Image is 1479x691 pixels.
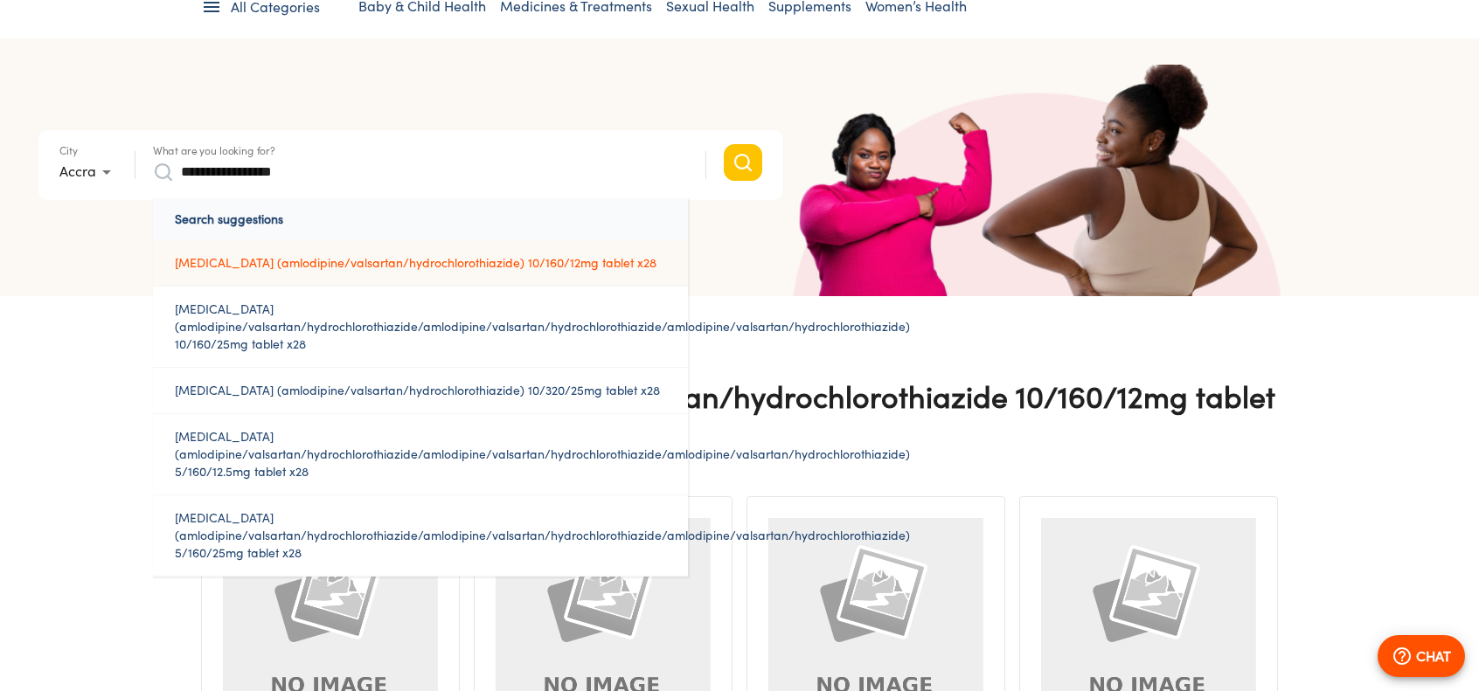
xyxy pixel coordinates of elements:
[1378,635,1465,677] button: CHAT
[153,368,688,413] a: [MEDICAL_DATA] (amlodipine/valsartan/hydrochlorothiazide) 10/320/25mg tablet x28
[153,240,688,286] a: [MEDICAL_DATA] (amlodipine/valsartan/hydrochlorothiazide) 10/160/12mg tablet x28
[724,144,762,181] button: Search
[153,414,688,494] a: [MEDICAL_DATA] (amlodipine/valsartan/hydrochlorothiazide/amlodipine/valsartan/hydrochlorothiazide...
[201,378,1278,452] h4: [MEDICAL_DATA] Amlodipine/valsartan/hydrochlorothiazide 10/160/12mg Tablet X28
[1416,646,1451,667] p: CHAT
[153,287,688,367] a: [MEDICAL_DATA] (amlodipine/valsartan/hydrochlorothiazide/amlodipine/valsartan/hydrochlorothiazide...
[153,146,275,156] label: What are you looking for?
[153,495,688,576] a: [MEDICAL_DATA] (amlodipine/valsartan/hydrochlorothiazide/amlodipine/valsartan/hydrochlorothiazide...
[59,158,117,186] div: Accra
[201,327,1278,348] nav: breadcrumb
[59,146,78,156] label: City
[153,198,688,240] p: Search suggestions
